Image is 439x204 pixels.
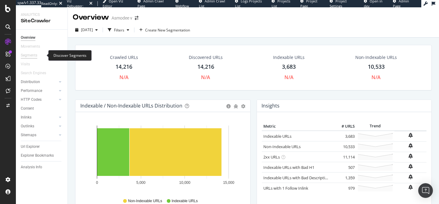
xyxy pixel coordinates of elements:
td: 979 [332,183,356,193]
div: bell-plus [408,133,413,138]
a: Movements [21,43,46,50]
a: Segments [21,52,43,59]
a: Distribution [21,79,57,85]
div: Indexable URLs [273,54,305,60]
div: N/A [119,74,129,81]
span: Webflow [175,4,189,8]
div: 14,216 [115,63,132,71]
div: circle-info [226,104,231,108]
div: Open Intercom Messenger [418,183,433,198]
a: Outlinks [21,123,57,129]
h4: Insights [262,102,280,110]
div: Asmodee v [112,15,132,21]
td: 10,533 [332,141,356,152]
div: Url Explorer [21,144,40,150]
button: [DATE] [73,25,100,35]
div: Distribution [21,79,40,85]
text: 5,000 [136,180,145,185]
a: Content [21,105,63,112]
div: Sitemaps [21,132,36,138]
a: HTTP Codes [21,97,57,103]
div: bug [234,104,238,108]
span: Create New Segmentation [145,27,190,33]
a: Url Explorer [21,144,63,150]
div: Visits [21,61,30,67]
span: Indexable URLs [172,199,198,204]
div: HTTP Codes [21,97,42,103]
text: 0 [96,180,98,185]
div: Outlinks [21,123,34,129]
div: Analysis Info [21,164,42,170]
div: arrow-right-arrow-left [135,16,138,20]
div: Discover Segments [48,50,92,61]
div: Overview [73,12,109,23]
div: Overview [21,35,35,41]
a: Indexable URLs with Bad H1 [263,165,314,170]
span: 2025 Sep. 18th [81,27,93,32]
a: Overview [21,35,63,41]
div: SiteCrawler [21,17,63,24]
div: Analytics [21,12,63,17]
div: Segments [21,52,37,59]
a: Search Engines [21,70,52,76]
div: Filters [114,27,124,33]
div: Non-Indexable URLs [355,54,397,60]
div: Inlinks [21,114,31,121]
div: N/A [371,74,381,81]
div: bell-plus [408,174,413,179]
td: 507 [332,162,356,173]
div: bell-plus [408,154,413,158]
div: N/A [201,74,210,81]
div: bell-plus [408,164,413,169]
button: Create New Segmentation [137,25,192,35]
div: ReadOnly: [41,1,58,6]
a: Visits [21,61,36,67]
a: Indexable URLs [263,133,291,139]
a: Explorer Bookmarks [21,152,63,159]
div: bell-plus [408,185,413,190]
a: Inlinks [21,114,57,121]
a: Performance [21,88,57,94]
svg: A chart. [80,122,245,193]
td: 1,359 [332,173,356,183]
div: Content [21,105,34,112]
div: 3,683 [282,63,296,71]
div: Search Engines [21,70,46,76]
a: URLs with 1 Follow Inlink [263,185,308,191]
button: Filters [105,25,132,35]
a: Sitemaps [21,132,57,138]
text: 10,000 [179,180,190,185]
div: Explorer Bookmarks [21,152,54,159]
div: N/A [284,74,294,81]
div: Crawled URLs [110,54,138,60]
a: Analysis Info [21,164,63,170]
a: Indexable URLs with Bad Description [263,175,330,180]
div: bell-plus [408,143,413,148]
th: Metric [262,122,332,131]
div: 14,216 [197,63,214,71]
td: 3,683 [332,131,356,141]
span: Non-Indexable URLs [128,199,162,204]
th: Trend [356,122,394,131]
a: Non-Indexable URLs [263,144,301,149]
div: Performance [21,88,42,94]
div: gear [241,104,245,108]
div: Movements [21,43,40,50]
th: # URLS [332,122,356,131]
td: 11,114 [332,152,356,162]
div: 10,533 [368,63,385,71]
div: Indexable / Non-Indexable URLs Distribution [80,103,182,109]
a: 2xx URLs [263,154,280,160]
div: Discovered URLs [189,54,223,60]
text: 15,000 [223,180,234,185]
